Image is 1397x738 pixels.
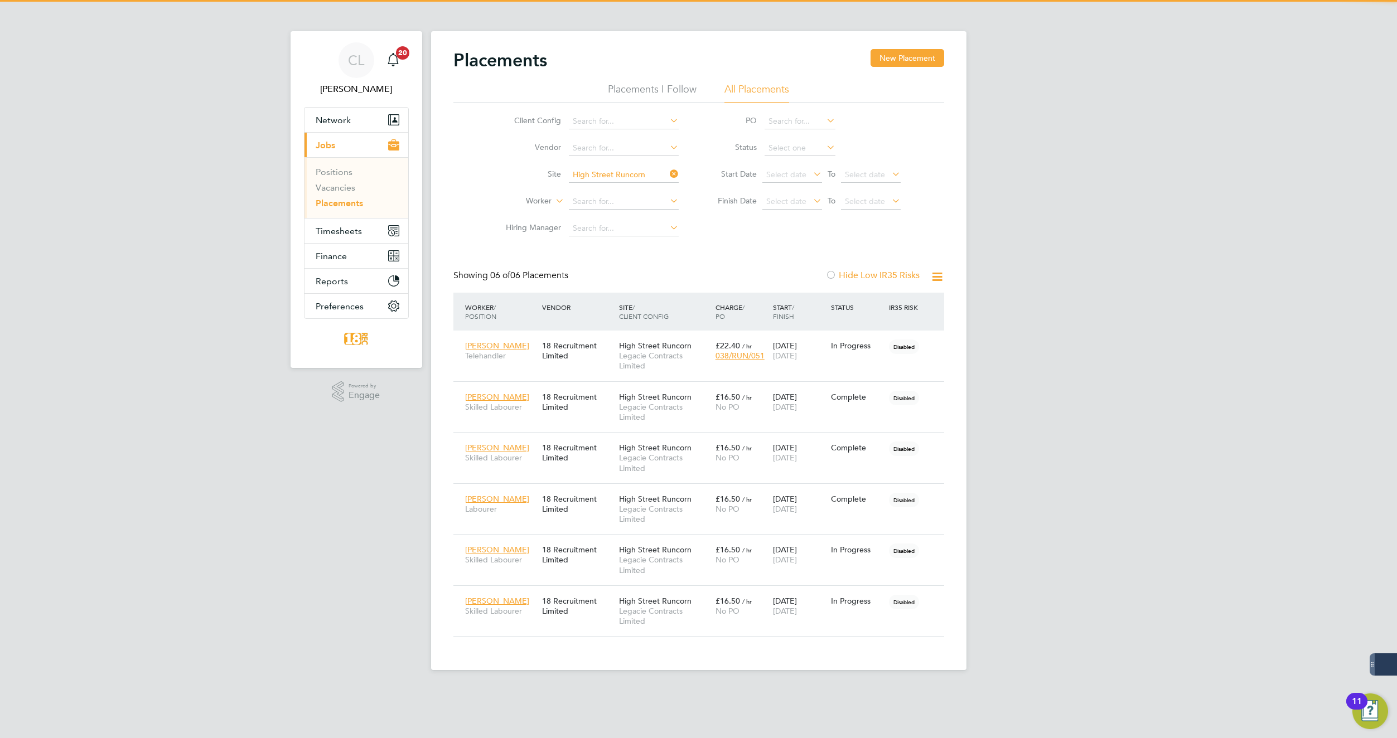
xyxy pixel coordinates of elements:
[824,167,839,181] span: To
[316,140,335,150] span: Jobs
[304,294,408,318] button: Preferences
[316,167,352,177] a: Positions
[465,402,536,412] span: Skilled Labourer
[1352,693,1388,729] button: Open Resource Center, 11 new notifications
[382,42,404,78] a: 20
[490,270,568,281] span: 06 Placements
[497,115,561,125] label: Client Config
[304,133,408,157] button: Jobs
[765,140,835,156] input: Select one
[742,546,752,554] span: / hr
[716,341,740,351] span: £22.40
[619,494,692,504] span: High Street Runcorn
[770,297,828,326] div: Start
[716,596,740,606] span: £16.50
[619,555,710,575] span: Legacie Contracts Limited
[487,196,552,207] label: Worker
[713,297,771,326] div: Charge
[742,342,752,350] span: / hr
[453,270,571,281] div: Showing
[770,488,828,519] div: [DATE]
[773,351,797,361] span: [DATE]
[766,169,806,179] span: Select date
[716,504,739,514] span: No PO
[707,169,757,179] label: Start Date
[770,386,828,417] div: [DATE]
[773,402,797,412] span: [DATE]
[465,303,496,321] span: / Position
[619,545,692,555] span: High Street Runcorn
[770,437,828,468] div: [DATE]
[569,221,679,236] input: Search for...
[845,169,885,179] span: Select date
[889,441,919,456] span: Disabled
[825,270,920,281] label: Hide Low IR35 Risks
[462,386,944,395] a: [PERSON_NAME]Skilled Labourer18 Recruitment LimitedHigh Street RuncornLegacie Contracts Limited£1...
[465,555,536,565] span: Skilled Labourer
[828,297,886,317] div: Status
[773,453,797,463] span: [DATE]
[304,244,408,268] button: Finance
[304,330,409,348] a: Go to home page
[889,493,919,507] span: Disabled
[724,82,789,103] li: All Placements
[716,545,740,555] span: £16.50
[742,597,752,605] span: / hr
[889,391,919,405] span: Disabled
[773,606,797,616] span: [DATE]
[716,606,739,616] span: No PO
[462,590,944,599] a: [PERSON_NAME]Skilled Labourer18 Recruitment LimitedHigh Street RuncornLegacie Contracts Limited£1...
[462,488,944,497] a: [PERSON_NAME]Labourer18 Recruitment LimitedHigh Street RuncornLegacie Contracts Limited£16.50 / h...
[490,270,510,281] span: 06 of
[539,437,616,468] div: 18 Recruitment Limited
[619,341,692,351] span: High Street Runcorn
[539,386,616,417] div: 18 Recruitment Limited
[465,606,536,616] span: Skilled Labourer
[616,297,713,326] div: Site
[707,115,757,125] label: PO
[773,504,797,514] span: [DATE]
[742,444,752,452] span: / hr
[539,539,616,570] div: 18 Recruitment Limited
[716,555,739,565] span: No PO
[539,590,616,622] div: 18 Recruitment Limited
[465,504,536,514] span: Labourer
[831,392,883,402] div: Complete
[831,341,883,351] div: In Progress
[619,504,710,524] span: Legacie Contracts Limited
[462,334,944,344] a: [PERSON_NAME]Telehandler18 Recruitment LimitedHigh Street RuncornLegacie Contracts Limited£22.40 ...
[348,53,364,67] span: CL
[845,196,885,206] span: Select date
[619,351,710,371] span: Legacie Contracts Limited
[569,167,679,183] input: Search for...
[304,269,408,293] button: Reports
[539,488,616,519] div: 18 Recruitment Limited
[608,82,697,103] li: Placements I Follow
[316,226,362,236] span: Timesheets
[332,381,380,402] a: Powered byEngage
[889,543,919,558] span: Disabled
[707,142,757,152] label: Status
[766,196,806,206] span: Select date
[316,115,351,125] span: Network
[619,596,692,606] span: High Street Runcorn
[770,335,828,366] div: [DATE]
[773,303,794,321] span: / Finish
[742,393,752,401] span: / hr
[465,351,536,361] span: Telehandler
[341,330,371,348] img: 18rec-logo-retina.png
[304,82,409,96] span: Carla Lamb
[316,182,355,193] a: Vacancies
[619,392,692,402] span: High Street Runcorn
[462,436,944,446] a: [PERSON_NAME]Skilled Labourer18 Recruitment LimitedHigh Street RuncornLegacie Contracts Limited£1...
[770,539,828,570] div: [DATE]
[349,391,380,400] span: Engage
[707,196,757,206] label: Finish Date
[824,193,839,208] span: To
[304,108,408,132] button: Network
[462,297,539,326] div: Worker
[773,555,797,565] span: [DATE]
[765,114,835,129] input: Search for...
[304,157,408,218] div: Jobs
[465,453,536,463] span: Skilled Labourer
